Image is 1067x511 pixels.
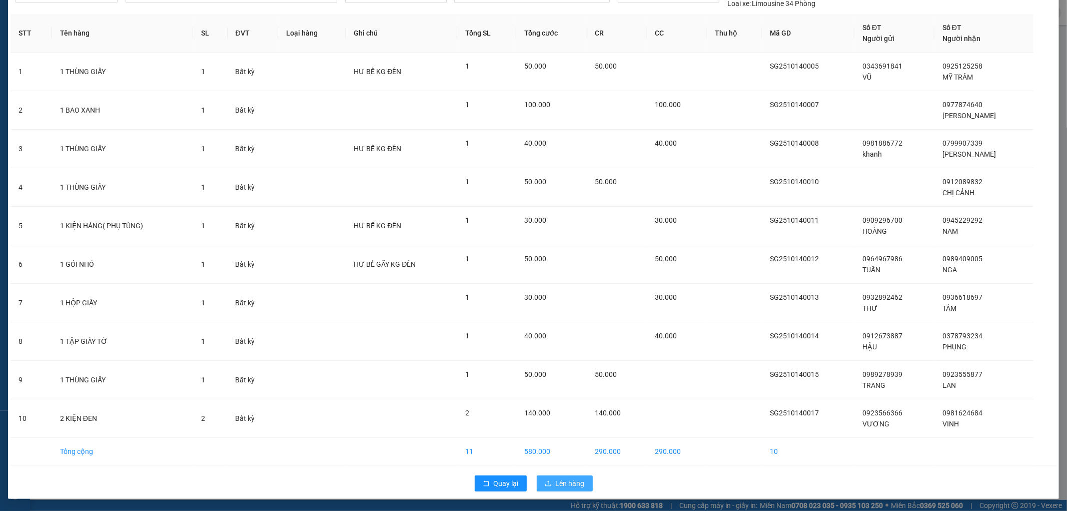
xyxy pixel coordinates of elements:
th: Mã GD [762,14,854,53]
td: 1 GÓI NHỎ [52,245,193,284]
span: 0989409005 [942,255,982,263]
span: VINH [942,420,959,428]
span: 50.000 [595,370,617,378]
span: 100.000 [655,101,681,109]
th: CC [647,14,707,53]
li: (c) 2017 [84,48,138,60]
span: SG2510140015 [770,370,819,378]
span: TÂM [942,304,956,312]
span: HƯ BỂ KG ĐỀN [354,222,401,230]
td: 2 KIỆN ĐEN [52,399,193,438]
td: Bất kỳ [228,91,278,130]
td: 1 THÙNG GIẤY [52,361,193,399]
span: 0923555877 [942,370,982,378]
span: khanh [862,150,882,158]
span: 1 [465,293,469,301]
b: [DOMAIN_NAME] [84,38,138,46]
span: 30.000 [655,216,677,224]
span: CHỊ CẢNH [942,189,974,197]
span: Người gửi [862,35,894,43]
span: 50.000 [524,62,546,70]
td: 4 [11,168,52,207]
th: Tổng SL [457,14,516,53]
span: SG2510140007 [770,101,819,109]
span: SG2510140014 [770,332,819,340]
td: 10 [762,438,854,465]
td: 580.000 [516,438,587,465]
span: SG2510140017 [770,409,819,417]
th: CR [587,14,647,53]
td: 6 [11,245,52,284]
td: 10 [11,399,52,438]
td: 290.000 [587,438,647,465]
th: Thu hộ [707,14,762,53]
span: 140.000 [595,409,621,417]
span: 1 [201,337,205,345]
span: rollback [483,480,490,488]
span: 100.000 [524,101,550,109]
td: 1 KIỆN HÀNG( PHỤ TÙNG) [52,207,193,245]
span: 0909296700 [862,216,902,224]
span: VƯƠNG [862,420,889,428]
span: 30.000 [655,293,677,301]
td: 9 [11,361,52,399]
button: rollbackQuay lại [475,475,527,491]
span: HƯ BỂ KG ĐỀN [354,145,401,153]
span: 1 [201,376,205,384]
span: 0912089832 [942,178,982,186]
td: Bất kỳ [228,53,278,91]
span: 1 [465,139,469,147]
button: uploadLên hàng [537,475,593,491]
span: 50.000 [595,62,617,70]
img: logo.jpg [109,13,133,37]
span: 1 [465,255,469,263]
span: 1 [201,68,205,76]
span: 2 [465,409,469,417]
span: 140.000 [524,409,550,417]
td: 1 [11,53,52,91]
span: TUẤN [862,266,880,274]
td: 1 THÙNG GIẤY [52,168,193,207]
span: 0964967986 [862,255,902,263]
b: Gửi khách hàng [62,15,99,62]
span: [PERSON_NAME] [942,150,996,158]
span: SG2510140013 [770,293,819,301]
span: 2 [201,414,205,422]
td: 8 [11,322,52,361]
td: 1 THÙNG GIẤY [52,53,193,91]
th: SL [193,14,227,53]
span: 1 [201,299,205,307]
td: Bất kỳ [228,399,278,438]
span: 0912673887 [862,332,902,340]
span: 50.000 [524,255,546,263]
span: 0343691841 [862,62,902,70]
span: 1 [201,222,205,230]
span: LAN [942,381,956,389]
span: HẬU [862,343,877,351]
td: Bất kỳ [228,245,278,284]
span: 1 [465,62,469,70]
td: Bất kỳ [228,322,278,361]
span: SG2510140011 [770,216,819,224]
span: [PERSON_NAME] [942,112,996,120]
span: 40.000 [655,332,677,340]
span: TRANG [862,381,885,389]
td: Tổng cộng [52,438,193,465]
td: 11 [457,438,516,465]
span: HOÀNG [862,227,887,235]
span: 50.000 [595,178,617,186]
span: 1 [465,216,469,224]
span: 50.000 [524,178,546,186]
span: 50.000 [655,255,677,263]
th: Tổng cước [516,14,587,53]
span: 0799907339 [942,139,982,147]
th: ĐVT [228,14,278,53]
span: SG2510140005 [770,62,819,70]
td: Bất kỳ [228,168,278,207]
td: 1 THÙNG GIẤY [52,130,193,168]
span: 0923566366 [862,409,902,417]
span: 0378793234 [942,332,982,340]
td: Bất kỳ [228,130,278,168]
td: 7 [11,284,52,322]
span: 40.000 [524,139,546,147]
